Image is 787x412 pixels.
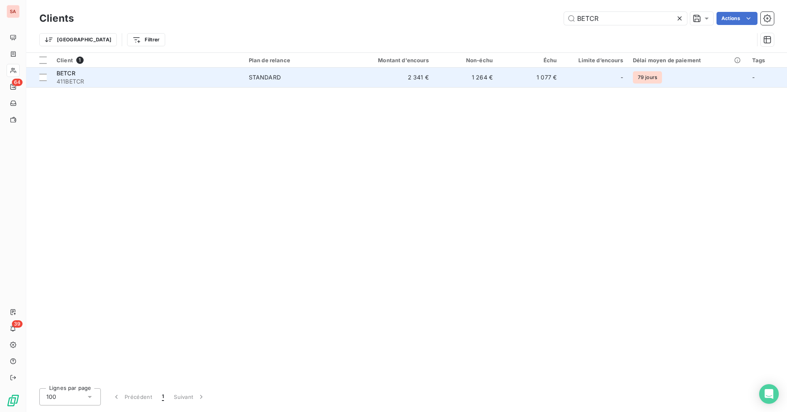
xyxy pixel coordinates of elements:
[39,33,117,46] button: [GEOGRAPHIC_DATA]
[752,57,782,63] div: Tags
[57,70,75,77] span: BETCR
[716,12,757,25] button: Actions
[12,320,23,328] span: 39
[564,12,687,25] input: Rechercher
[46,393,56,401] span: 100
[162,393,164,401] span: 1
[348,68,433,87] td: 2 341 €
[57,57,73,63] span: Client
[434,68,498,87] td: 1 264 €
[633,71,662,84] span: 79 jours
[7,5,20,18] div: SA
[752,74,755,81] span: -
[12,79,23,86] span: 64
[76,57,84,64] span: 1
[621,73,623,81] span: -
[498,68,562,87] td: 1 077 €
[566,57,623,63] div: Limite d’encours
[249,73,281,81] div: STANDARD
[353,57,428,63] div: Montant d'encours
[503,57,557,63] div: Échu
[7,394,20,407] img: Logo LeanPay
[439,57,493,63] div: Non-échu
[157,388,169,405] button: 1
[633,57,742,63] div: Délai moyen de paiement
[39,11,74,26] h3: Clients
[127,33,165,46] button: Filtrer
[169,388,210,405] button: Suivant
[57,77,239,86] span: 411BETCR
[107,388,157,405] button: Précédent
[249,57,343,63] div: Plan de relance
[759,384,779,404] div: Open Intercom Messenger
